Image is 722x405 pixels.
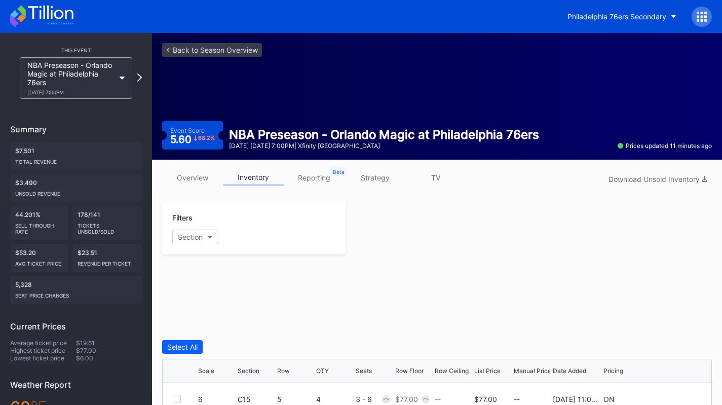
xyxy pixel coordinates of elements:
button: Select All [162,340,203,354]
div: Row Floor [395,367,424,375]
div: 5 [277,395,314,403]
div: Total Revenue [15,155,137,165]
div: Select All [167,343,198,351]
div: $6.00 [76,354,142,362]
a: inventory [223,170,284,186]
div: Prices updated 11 minutes ago [618,142,712,150]
div: $77.00 [474,395,497,403]
div: 5,328 [10,276,142,304]
div: -- [514,395,551,403]
div: [DATE] 11:09AM [553,395,601,403]
div: Download Unsold Inventory [609,175,707,183]
div: 4 [316,395,353,403]
a: overview [162,170,223,186]
div: Summary [10,124,142,134]
div: 178/141 [72,206,142,240]
div: Philadelphia 76ers Secondary [567,12,666,21]
div: Date Added [553,367,586,375]
div: seat price changes [15,288,137,299]
div: Lowest ticket price [10,354,76,362]
a: strategy [345,170,405,186]
div: 68.2 % [198,135,215,141]
div: [DATE] [DATE] 7:00PM | Xfinity [GEOGRAPHIC_DATA] [229,142,539,150]
div: Section [238,367,259,375]
div: Event Score [170,127,205,134]
div: $3,490 [10,174,142,202]
div: Filters [172,213,335,222]
button: Philadelphia 76ers Secondary [560,7,684,26]
div: This Event [10,47,142,53]
div: Revenue per ticket [78,256,137,267]
a: <-Back to Season Overview [162,43,262,57]
div: Unsold Revenue [15,187,137,197]
div: $19.61 [76,339,142,347]
div: Average ticket price [10,339,76,347]
div: 5.60 [170,134,215,144]
div: Weather Report [10,380,142,390]
div: Row [277,367,290,375]
div: Seats [356,367,372,375]
div: $7,501 [10,142,142,170]
div: Section [178,233,203,241]
div: Row Ceiling [435,367,469,375]
button: Download Unsold Inventory [603,172,712,186]
div: Pricing [603,367,623,375]
div: -- [435,395,441,403]
a: reporting [284,170,345,186]
div: [DATE] 7:00PM [27,89,115,95]
div: List Price [474,367,501,375]
div: Current Prices [10,321,142,332]
div: $53.20 [10,244,68,272]
div: Tickets Unsold/Sold [78,218,137,235]
div: QTY [316,367,329,375]
div: ON [603,395,615,403]
a: TV [405,170,466,186]
div: NBA Preseason - Orlando Magic at Philadelphia 76ers [27,61,115,95]
div: $23.51 [72,244,142,272]
div: $77.00 [395,395,418,403]
div: 3 - 6 [356,395,393,403]
div: Manual Price [514,367,551,375]
div: 6 [198,395,203,403]
div: Scale [198,367,214,375]
div: $77.00 [76,347,142,354]
div: Highest ticket price [10,347,76,354]
div: Avg ticket price [15,256,63,267]
div: 44.201% [10,206,68,240]
div: NBA Preseason - Orlando Magic at Philadelphia 76ers [229,127,539,142]
div: Sell Through Rate [15,218,63,235]
div: C15 [238,395,275,403]
button: Section [172,230,218,244]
